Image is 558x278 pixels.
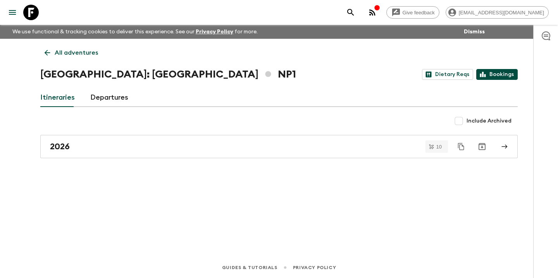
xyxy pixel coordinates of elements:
[293,263,336,272] a: Privacy Policy
[422,69,473,80] a: Dietary Reqs
[40,135,518,158] a: 2026
[467,117,511,125] span: Include Archived
[462,26,487,37] button: Dismiss
[343,5,358,20] button: search adventures
[432,144,446,149] span: 10
[55,48,98,57] p: All adventures
[9,25,261,39] p: We use functional & tracking cookies to deliver this experience. See our for more.
[222,263,277,272] a: Guides & Tutorials
[90,88,128,107] a: Departures
[454,140,468,154] button: Duplicate
[386,6,439,19] a: Give feedback
[446,6,549,19] div: [EMAIL_ADDRESS][DOMAIN_NAME]
[398,10,439,16] span: Give feedback
[474,139,490,154] button: Archive
[40,88,75,107] a: Itineraries
[476,69,518,80] a: Bookings
[50,142,70,152] h2: 2026
[455,10,548,16] span: [EMAIL_ADDRESS][DOMAIN_NAME]
[196,29,233,35] a: Privacy Policy
[5,5,20,20] button: menu
[40,45,102,60] a: All adventures
[40,67,296,82] h1: [GEOGRAPHIC_DATA]: [GEOGRAPHIC_DATA] NP1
